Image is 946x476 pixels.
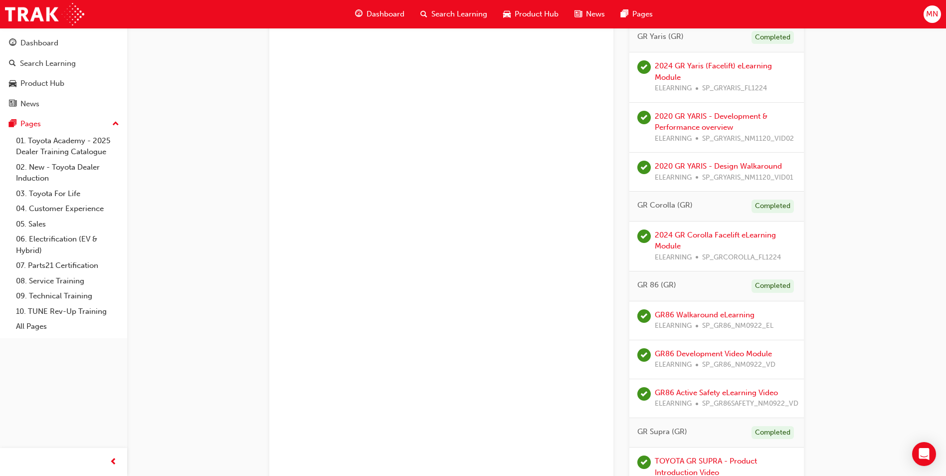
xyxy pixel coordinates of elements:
[9,120,16,129] span: pages-icon
[637,456,651,469] span: learningRecordVerb_PASS-icon
[12,258,123,273] a: 07. Parts21 Certification
[12,186,123,202] a: 03. Toyota For Life
[637,309,651,323] span: learningRecordVerb_PASS-icon
[12,273,123,289] a: 08. Service Training
[637,60,651,74] span: learningRecordVerb_PASS-icon
[5,3,84,25] img: Trak
[495,4,567,24] a: car-iconProduct Hub
[924,5,941,23] button: MN
[637,230,651,243] span: learningRecordVerb_PASS-icon
[655,398,692,410] span: ELEARNING
[567,4,613,24] a: news-iconNews
[655,172,692,184] span: ELEARNING
[702,320,773,332] span: SP_GR86_NM0922_EL
[655,162,782,171] a: 2020 GR YARIS - Design Walkaround
[9,79,16,88] span: car-icon
[20,78,64,89] div: Product Hub
[752,200,794,213] div: Completed
[574,8,582,20] span: news-icon
[4,115,123,133] button: Pages
[655,310,755,319] a: GR86 Walkaround eLearning
[9,100,16,109] span: news-icon
[752,31,794,44] div: Completed
[655,359,692,371] span: ELEARNING
[655,388,778,397] a: GR86 Active Safety eLearning Video
[12,201,123,217] a: 04. Customer Experience
[637,279,676,291] span: GR 86 (GR)
[655,61,772,82] a: 2024 GR Yaris (Facelift) eLearning Module
[420,8,427,20] span: search-icon
[752,279,794,293] div: Completed
[655,349,772,358] a: GR86 Development Video Module
[4,74,123,93] a: Product Hub
[515,8,559,20] span: Product Hub
[4,95,123,113] a: News
[621,8,628,20] span: pages-icon
[20,118,41,130] div: Pages
[702,359,775,371] span: SP_GR86_NM0922_VD
[655,83,692,94] span: ELEARNING
[12,160,123,186] a: 02. New - Toyota Dealer Induction
[4,32,123,115] button: DashboardSearch LearningProduct HubNews
[4,54,123,73] a: Search Learning
[12,217,123,232] a: 05. Sales
[9,59,16,68] span: search-icon
[702,133,794,145] span: SP_GRYARIS_NM1120_VID02
[637,200,693,211] span: GR Corolla (GR)
[655,112,767,132] a: 2020 GR YARIS - Development & Performance overview
[637,387,651,401] span: learningRecordVerb_PASS-icon
[702,83,767,94] span: SP_GRYARIS_FL1224
[112,118,119,131] span: up-icon
[637,348,651,362] span: learningRecordVerb_PASS-icon
[926,8,938,20] span: MN
[20,98,39,110] div: News
[12,133,123,160] a: 01. Toyota Academy - 2025 Dealer Training Catalogue
[655,133,692,145] span: ELEARNING
[12,319,123,334] a: All Pages
[367,8,404,20] span: Dashboard
[431,8,487,20] span: Search Learning
[20,58,76,69] div: Search Learning
[9,39,16,48] span: guage-icon
[637,31,684,42] span: GR Yaris (GR)
[586,8,605,20] span: News
[613,4,661,24] a: pages-iconPages
[12,304,123,319] a: 10. TUNE Rev-Up Training
[412,4,495,24] a: search-iconSearch Learning
[4,34,123,52] a: Dashboard
[655,320,692,332] span: ELEARNING
[655,231,776,251] a: 2024 GR Corolla Facelift eLearning Module
[110,456,117,469] span: prev-icon
[702,398,798,410] span: SP_GR86SAFETY_NM0922_VD
[637,111,651,124] span: learningRecordVerb_PASS-icon
[637,426,687,438] span: GR Supra (GR)
[12,232,123,258] a: 06. Electrification (EV & Hybrid)
[632,8,653,20] span: Pages
[702,252,781,263] span: SP_GRCOROLLA_FL1224
[702,172,793,184] span: SP_GRYARIS_NM1120_VID01
[912,442,936,466] div: Open Intercom Messenger
[752,426,794,440] div: Completed
[347,4,412,24] a: guage-iconDashboard
[503,8,511,20] span: car-icon
[20,37,58,49] div: Dashboard
[637,161,651,174] span: learningRecordVerb_PASS-icon
[655,252,692,263] span: ELEARNING
[355,8,363,20] span: guage-icon
[12,288,123,304] a: 09. Technical Training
